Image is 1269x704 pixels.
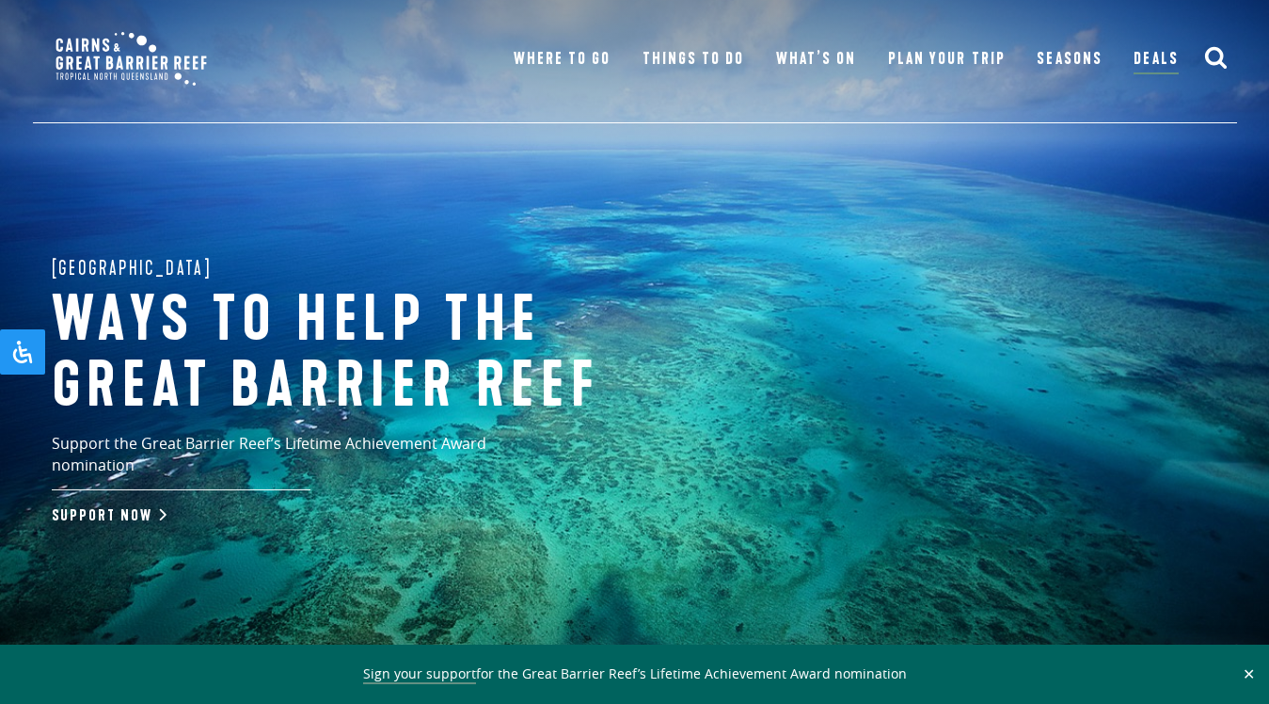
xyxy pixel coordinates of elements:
span: for the Great Barrier Reef’s Lifetime Achievement Award nomination [363,664,907,684]
span: [GEOGRAPHIC_DATA] [52,253,213,283]
a: Plan Your Trip [888,46,1006,72]
a: Support Now [52,506,163,525]
button: Close [1238,665,1260,682]
a: What’s On [776,46,856,72]
a: Seasons [1037,46,1102,72]
a: Sign your support [363,664,476,684]
h1: Ways to help the great barrier reef [52,288,673,419]
p: Support the Great Barrier Reef’s Lifetime Achievement Award nomination [52,433,569,490]
svg: Open Accessibility Panel [11,341,34,363]
img: CGBR-TNQ_dual-logo.svg [42,19,220,99]
a: Where To Go [514,46,611,72]
a: Things To Do [642,46,744,72]
a: Deals [1134,46,1178,74]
